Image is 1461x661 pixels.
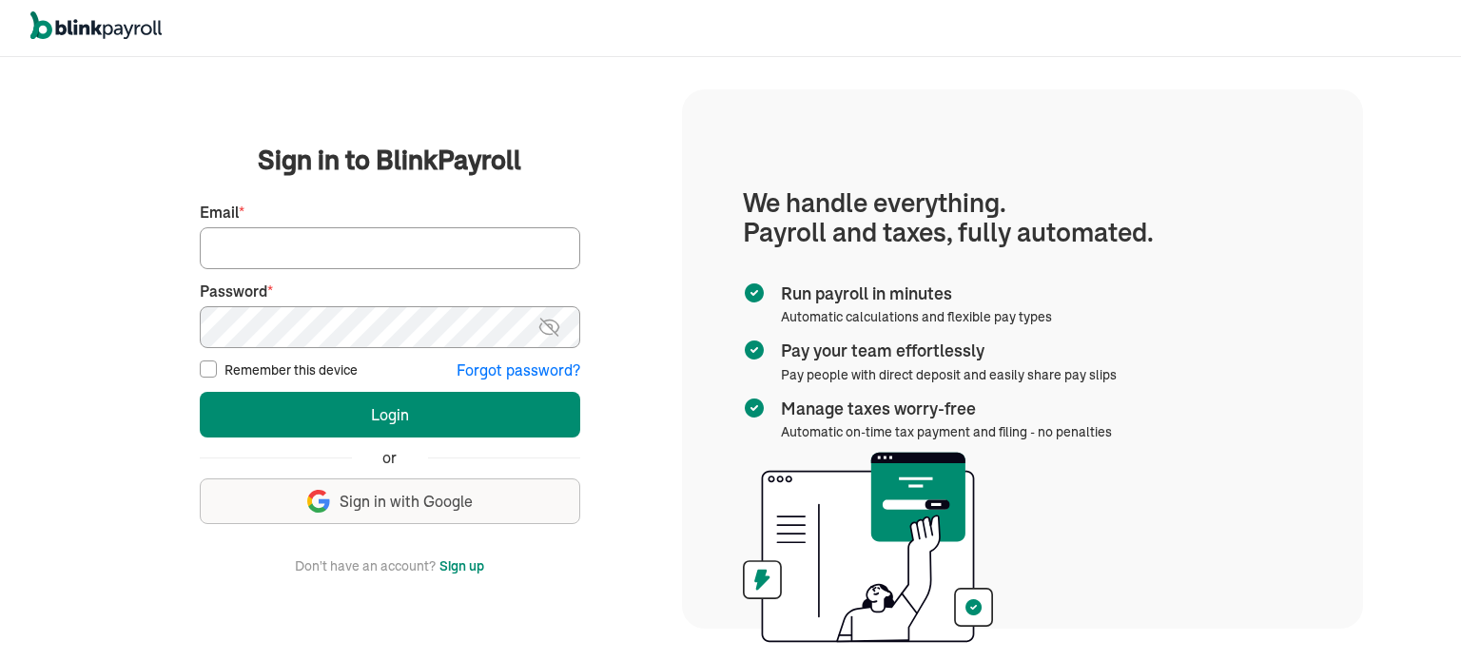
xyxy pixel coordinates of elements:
label: Password [200,281,580,302]
span: Manage taxes worry-free [781,397,1104,421]
img: google [307,490,330,513]
label: Email [200,202,580,224]
button: Forgot password? [457,360,580,381]
span: Don't have an account? [295,554,436,577]
button: Login [200,392,580,437]
label: Remember this device [224,360,358,379]
input: Your email address [200,227,580,269]
img: checkmark [743,339,766,361]
span: Sign in with Google [340,491,473,513]
span: Automatic on-time tax payment and filing - no penalties [781,423,1112,440]
button: Sign up [439,554,484,577]
img: checkmark [743,397,766,419]
img: illustration [743,452,993,643]
h1: We handle everything. Payroll and taxes, fully automated. [743,188,1302,247]
button: Sign in with Google [200,478,580,524]
span: Run payroll in minutes [781,282,1044,306]
span: Automatic calculations and flexible pay types [781,308,1052,325]
span: or [382,447,397,469]
span: Sign in to BlinkPayroll [258,141,521,179]
span: Pay people with direct deposit and easily share pay slips [781,366,1117,383]
span: Pay your team effortlessly [781,339,1109,363]
img: eye [537,316,561,339]
img: checkmark [743,282,766,304]
img: logo [30,11,162,40]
